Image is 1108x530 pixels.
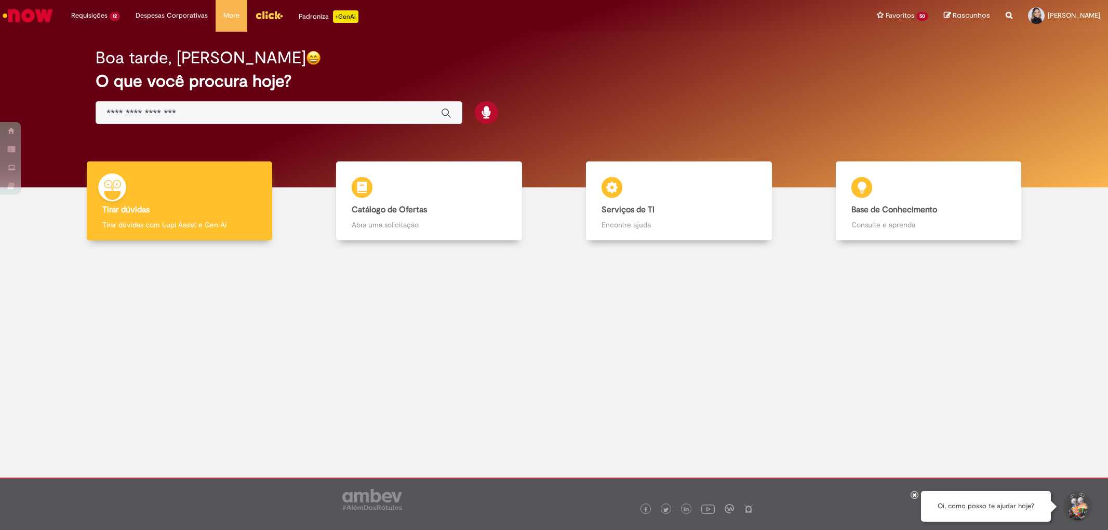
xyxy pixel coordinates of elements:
img: logo_footer_workplace.png [725,504,734,513]
a: Rascunhos [944,11,990,21]
img: happy-face.png [306,50,321,65]
h2: Boa tarde, [PERSON_NAME] [96,49,306,67]
h2: O que você procura hoje? [96,72,1012,90]
button: Iniciar Conversa de Suporte [1061,491,1092,522]
img: logo_footer_youtube.png [701,502,715,515]
p: Consulte e aprenda [851,220,1006,230]
img: ServiceNow [1,5,55,26]
a: Tirar dúvidas Tirar dúvidas com Lupi Assist e Gen Ai [55,161,304,241]
b: Serviços de TI [602,205,655,215]
p: Tirar dúvidas com Lupi Assist e Gen Ai [102,220,257,230]
b: Base de Conhecimento [851,205,937,215]
p: Encontre ajuda [602,220,756,230]
p: +GenAi [333,10,358,23]
a: Catálogo de Ofertas Abra uma solicitação [304,161,554,241]
span: More [223,10,239,21]
img: logo_footer_ambev_rotulo_gray.png [342,489,402,510]
span: Despesas Corporativas [136,10,208,21]
span: Requisições [71,10,108,21]
div: Oi, como posso te ajudar hoje? [921,491,1051,522]
span: Favoritos [886,10,914,21]
img: logo_footer_linkedin.png [684,507,689,513]
p: Abra uma solicitação [352,220,506,230]
span: Rascunhos [953,10,990,20]
img: logo_footer_naosei.png [744,504,753,513]
div: Padroniza [299,10,358,23]
a: Base de Conhecimento Consulte e aprenda [804,161,1053,241]
span: 50 [916,12,928,21]
img: click_logo_yellow_360x200.png [255,7,283,23]
b: Tirar dúvidas [102,205,150,215]
span: [PERSON_NAME] [1048,11,1100,20]
span: 12 [110,12,120,21]
a: Serviços de TI Encontre ajuda [554,161,804,241]
img: logo_footer_twitter.png [663,507,669,512]
img: logo_footer_facebook.png [643,507,648,512]
b: Catálogo de Ofertas [352,205,427,215]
